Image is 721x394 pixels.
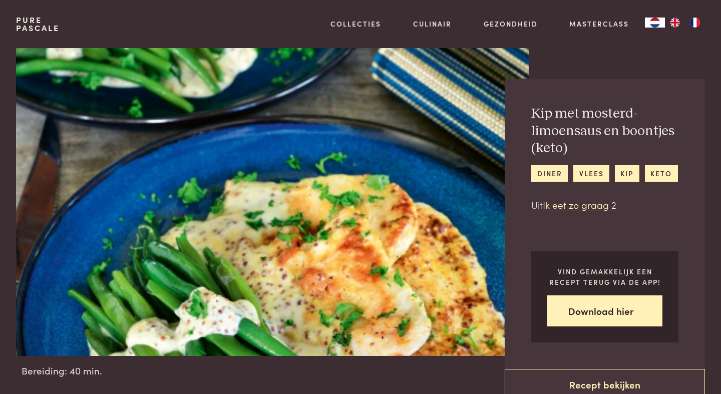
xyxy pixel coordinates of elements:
span: Bereiding: 40 min. [22,363,102,378]
a: Download hier [547,295,662,327]
a: kip [615,165,639,182]
p: Vind gemakkelijk een recept terug via de app! [547,266,662,287]
a: Collecties [330,19,381,29]
a: keto [645,165,678,182]
a: Culinair [413,19,452,29]
a: diner [531,165,568,182]
a: PurePascale [16,16,60,32]
div: Language [645,18,665,28]
h2: Kip met mosterd-limoensaus en boontjes (keto) [531,105,678,157]
a: vlees [573,165,609,182]
img: Kip met mosterd-limoensaus en boontjes (keto) [16,48,529,356]
ul: Language list [665,18,705,28]
a: EN [665,18,685,28]
a: Masterclass [569,19,629,29]
a: FR [685,18,705,28]
a: Gezondheid [484,19,538,29]
aside: Language selected: Nederlands [645,18,705,28]
a: Ik eet zo graag 2 [543,198,616,211]
a: NL [645,18,665,28]
p: Uit [531,198,678,212]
